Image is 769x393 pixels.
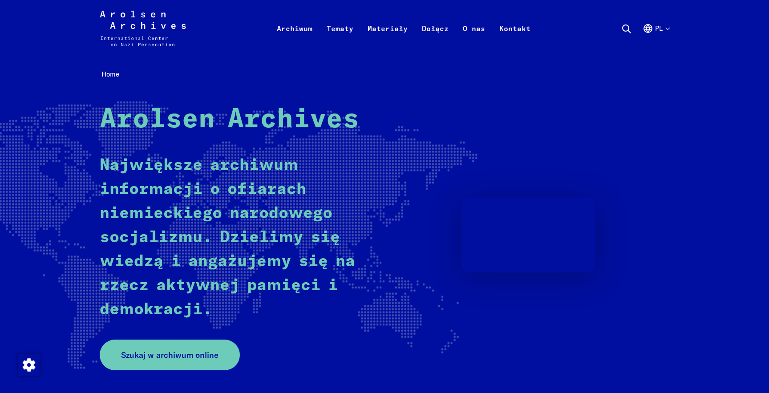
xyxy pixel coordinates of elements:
[270,21,320,57] a: Archiwum
[18,354,40,376] img: Zmienić zgodę
[643,23,669,55] button: Polski, wybór języka
[100,340,240,370] a: Szukaj w archiwum online
[101,70,119,78] span: Home
[100,68,669,81] nav: Breadcrumb
[492,21,538,57] a: Kontakt
[320,21,360,57] a: Tematy
[100,154,369,322] p: Największe archiwum informacji o ofiarach niemieckiego narodowego socjalizmu. Dzielimy się wiedzą...
[456,21,492,57] a: O nas
[121,349,219,361] span: Szukaj w archiwum online
[360,21,415,57] a: Materiały
[415,21,456,57] a: Dołącz
[270,11,538,46] nav: Podstawowy
[100,106,359,133] strong: Arolsen Archives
